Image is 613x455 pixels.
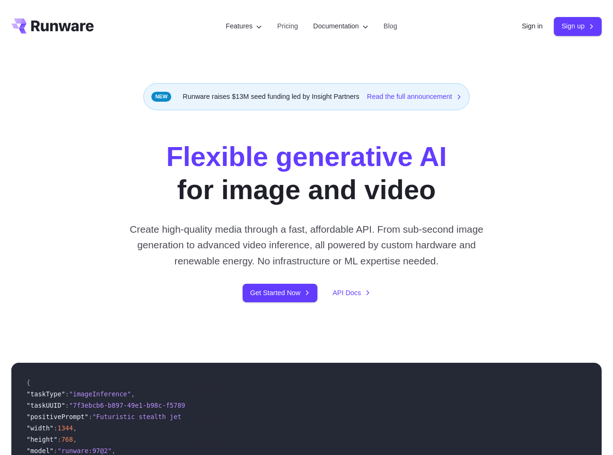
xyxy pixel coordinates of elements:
span: "taskUUID" [26,402,65,409]
a: Read the full announcement [367,91,462,102]
h1: for image and video [166,140,447,206]
span: , [73,436,77,443]
span: "Futuristic stealth jet streaking through a neon-lit cityscape with glowing purple exhaust" [92,413,445,420]
span: 1344 [57,424,73,432]
span: "height" [26,436,57,443]
label: Features [226,21,262,32]
a: Sign in [522,21,543,32]
a: Get Started Now [243,284,317,302]
span: "positivePrompt" [26,413,88,420]
span: "imageInference" [69,390,131,398]
span: : [57,436,61,443]
span: , [73,424,77,432]
a: Blog [384,21,397,32]
a: Sign up [554,17,602,35]
span: , [112,447,115,455]
span: : [53,447,57,455]
p: Create high-quality media through a fast, affordable API. From sub-second image generation to adv... [118,221,496,269]
span: : [65,390,69,398]
span: { [26,379,30,386]
a: API Docs [333,288,370,298]
a: Go to / [11,18,94,34]
a: Pricing [277,21,298,32]
strong: Flexible generative AI [166,141,447,172]
span: "width" [26,424,53,432]
span: "taskType" [26,390,65,398]
span: "runware:97@2" [57,447,112,455]
span: "7f3ebcb6-b897-49e1-b98c-f5789d2d40d7" [69,402,216,409]
span: : [53,424,57,432]
span: 768 [61,436,73,443]
label: Documentation [313,21,368,32]
span: , [131,390,135,398]
span: : [88,413,92,420]
span: : [65,402,69,409]
span: "model" [26,447,53,455]
div: Runware raises $13M seed funding led by Insight Partners [143,83,470,110]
